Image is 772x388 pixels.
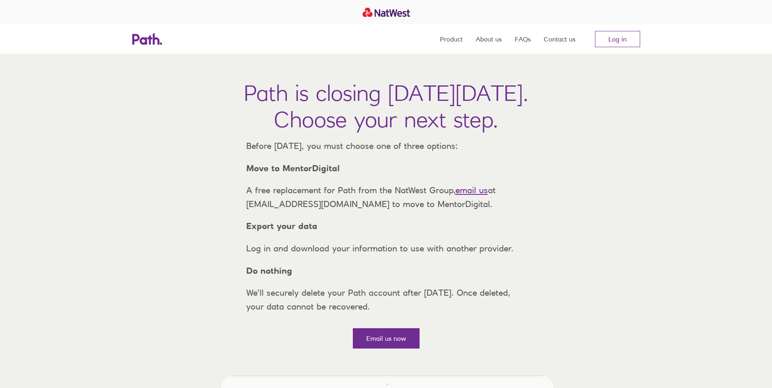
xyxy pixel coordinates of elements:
a: Log in [595,31,640,47]
a: About us [476,24,502,54]
a: FAQs [515,24,531,54]
p: Before [DATE], you must choose one of three options: [240,139,533,153]
strong: Export your data [246,221,317,231]
a: Contact us [544,24,575,54]
strong: Move to MentorDigital [246,163,340,173]
a: Email us now [353,328,420,349]
h1: Path is closing [DATE][DATE]. Choose your next step. [244,80,528,133]
strong: Do nothing [246,266,292,276]
a: email us [455,185,488,195]
p: Log in and download your information to use with another provider. [240,242,533,255]
a: Product [440,24,463,54]
p: A free replacement for Path from the NatWest Group, at [EMAIL_ADDRESS][DOMAIN_NAME] to move to Me... [240,183,533,211]
p: We’ll securely delete your Path account after [DATE]. Once deleted, your data cannot be recovered. [240,286,533,313]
